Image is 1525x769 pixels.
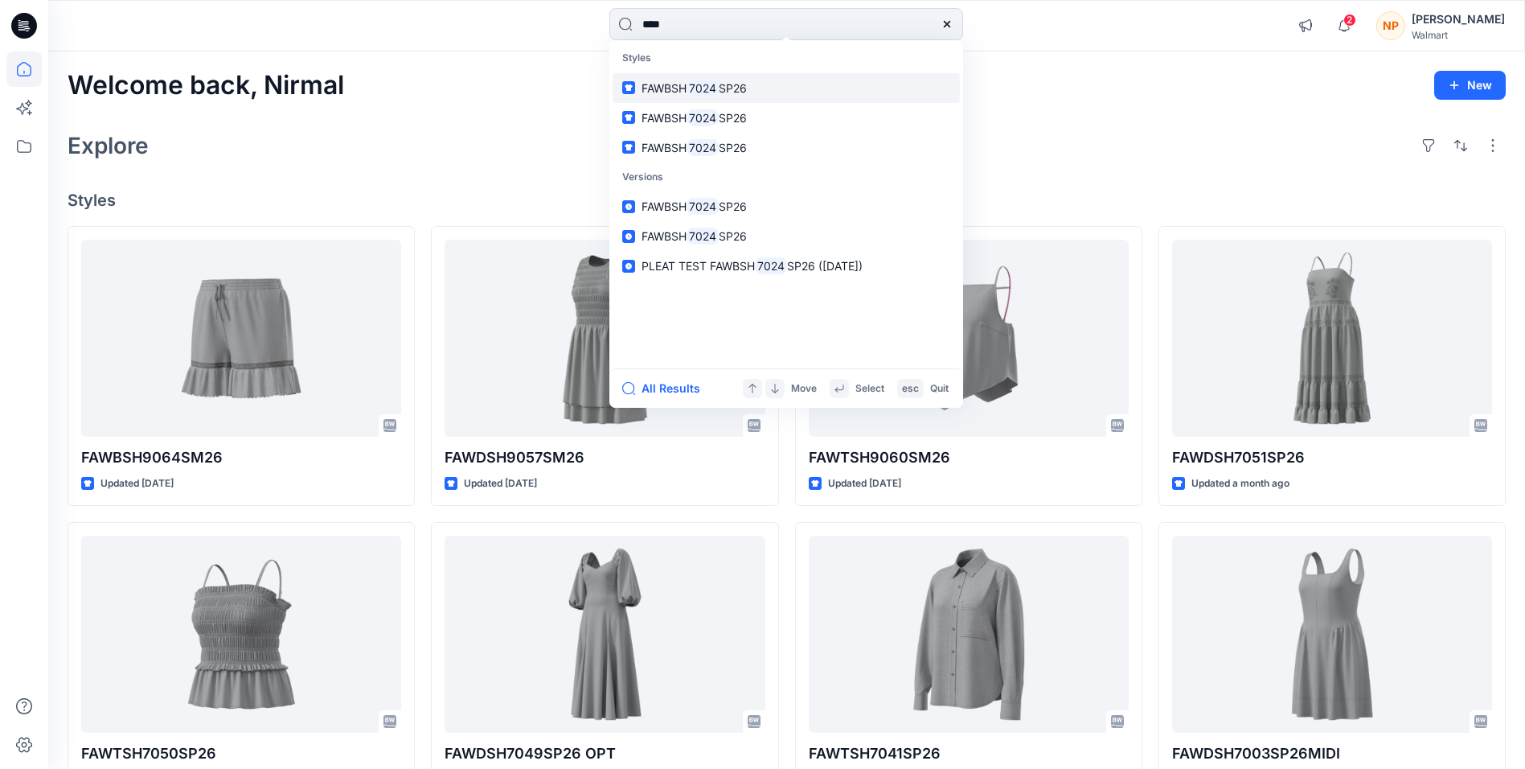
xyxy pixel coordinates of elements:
[445,446,765,469] p: FAWDSH9057SM26
[902,380,919,397] p: esc
[445,240,765,437] a: FAWDSH9057SM26
[755,257,787,275] mark: 7024
[828,475,901,492] p: Updated [DATE]
[613,191,960,221] a: FAWBSH7024SP26
[642,199,687,213] span: FAWBSH
[1434,71,1506,100] button: New
[68,133,149,158] h2: Explore
[1191,475,1289,492] p: Updated a month ago
[613,221,960,251] a: FAWBSH7024SP26
[1376,11,1405,40] div: NP
[642,259,755,273] span: PLEAT TEST FAWBSH
[809,446,1129,469] p: FAWTSH9060SM26
[81,536,401,733] a: FAWTSH7050SP26
[719,81,747,95] span: SP26
[68,191,1506,210] h4: Styles
[687,109,719,127] mark: 7024
[68,71,344,101] h2: Welcome back, Nirmal
[809,536,1129,733] a: FAWTSH7041SP26
[809,742,1129,765] p: FAWTSH7041SP26
[81,742,401,765] p: FAWTSH7050SP26
[622,379,711,398] button: All Results
[855,380,884,397] p: Select
[642,229,687,243] span: FAWBSH
[719,111,747,125] span: SP26
[613,133,960,162] a: FAWBSH7024SP26
[81,446,401,469] p: FAWBSH9064SM26
[791,380,817,397] p: Move
[719,229,747,243] span: SP26
[1412,29,1505,41] div: Walmart
[1172,742,1492,765] p: FAWDSH7003SP26MIDI
[687,227,719,245] mark: 7024
[464,475,537,492] p: Updated [DATE]
[642,141,687,154] span: FAWBSH
[81,240,401,437] a: FAWBSH9064SM26
[613,73,960,103] a: FAWBSH7024SP26
[613,251,960,281] a: PLEAT TEST FAWBSH7024SP26 ([DATE])
[642,81,687,95] span: FAWBSH
[1343,14,1356,27] span: 2
[445,742,765,765] p: FAWDSH7049SP26 OPT
[719,199,747,213] span: SP26
[809,240,1129,437] a: FAWTSH9060SM26
[687,79,719,97] mark: 7024
[687,197,719,216] mark: 7024
[613,103,960,133] a: FAWBSH7024SP26
[1172,240,1492,437] a: FAWDSH7051SP26
[719,141,747,154] span: SP26
[613,43,960,73] p: Styles
[642,111,687,125] span: FAWBSH
[613,162,960,192] p: Versions
[100,475,174,492] p: Updated [DATE]
[687,138,719,157] mark: 7024
[930,380,949,397] p: Quit
[1412,10,1505,29] div: [PERSON_NAME]
[787,259,863,273] span: SP26 ([DATE])
[445,536,765,733] a: FAWDSH7049SP26 OPT
[1172,536,1492,733] a: FAWDSH7003SP26MIDI
[1172,446,1492,469] p: FAWDSH7051SP26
